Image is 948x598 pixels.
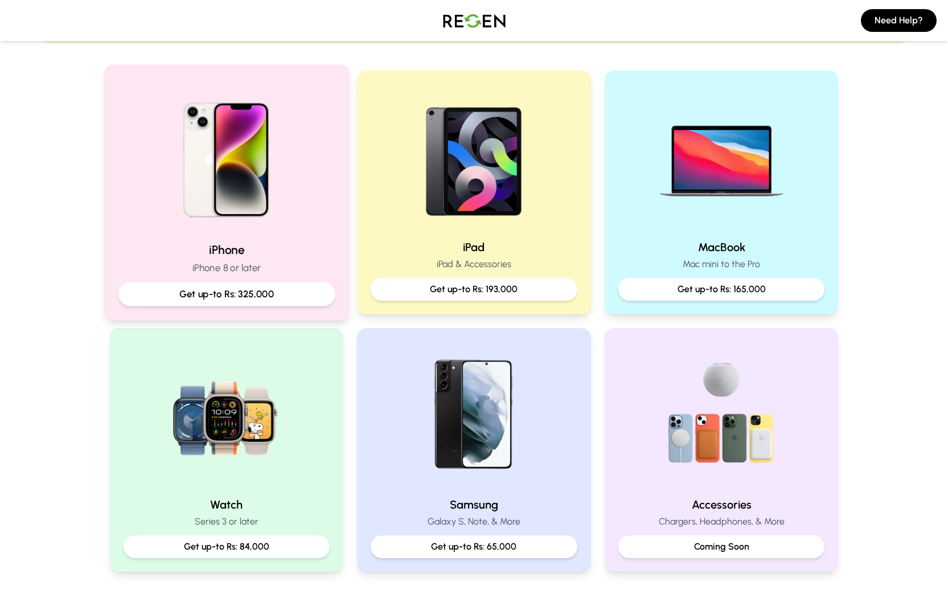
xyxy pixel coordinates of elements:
[150,79,303,232] img: iPhone
[128,287,325,301] p: Get up-to Rs: 325,000
[627,540,816,554] p: Coming Soon
[380,540,568,554] p: Get up-to Rs: 65,000
[401,342,547,488] img: Samsung
[618,239,825,255] h2: MacBook
[124,497,330,513] h2: Watch
[649,342,794,488] img: Accessories
[371,257,577,271] p: iPad & Accessories
[618,497,825,513] h2: Accessories
[154,342,299,488] img: Watch
[434,5,514,36] img: Logo
[380,282,568,296] p: Get up-to Rs: 193,000
[371,239,577,255] h2: iPad
[371,515,577,529] p: Galaxy S, Note, & More
[133,540,321,554] p: Get up-to Rs: 84,000
[118,241,335,258] h2: iPhone
[401,84,547,230] img: iPad
[124,515,330,529] p: Series 3 or later
[627,282,816,296] p: Get up-to Rs: 165,000
[861,9,937,32] button: Need Help?
[618,515,825,529] p: Chargers, Headphones, & More
[649,84,794,230] img: MacBook
[118,261,335,275] p: iPhone 8 or later
[371,497,577,513] h2: Samsung
[618,257,825,271] p: Mac mini to the Pro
